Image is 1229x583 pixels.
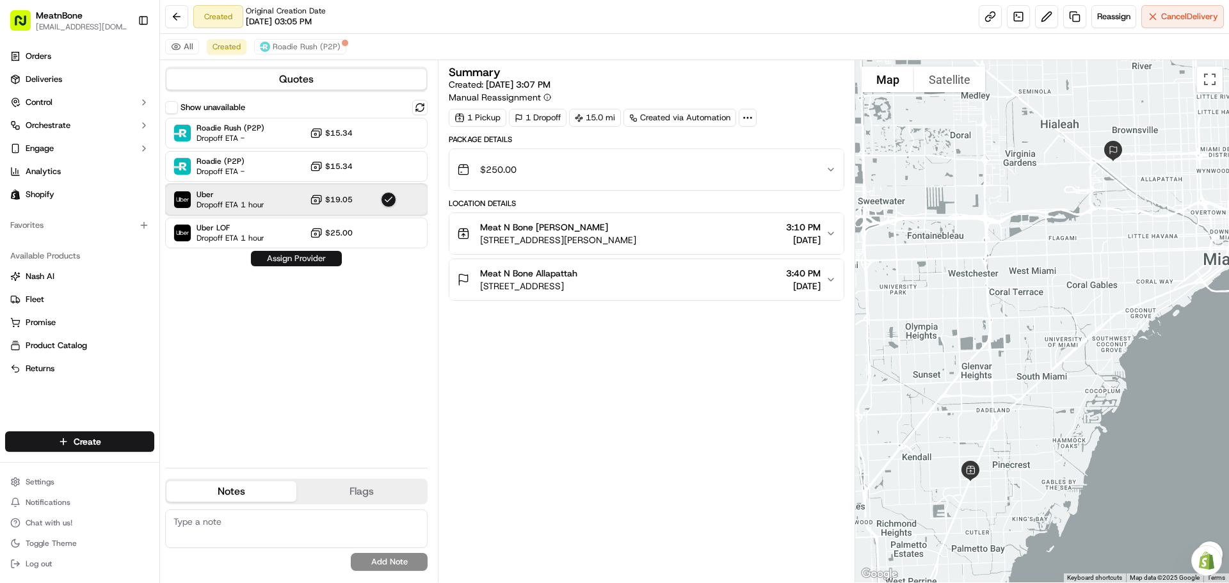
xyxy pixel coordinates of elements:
[480,221,608,234] span: Meat N Bone [PERSON_NAME]
[480,163,517,176] span: $250.00
[26,271,54,282] span: Nash AI
[8,246,103,269] a: 📗Knowledge Base
[858,566,901,582] a: Open this area in Google Maps (opens a new window)
[181,102,245,113] label: Show unavailable
[449,67,501,78] h3: Summary
[10,294,149,305] a: Fleet
[449,134,844,145] div: Package Details
[1197,541,1223,567] button: Map camera controls
[26,252,98,264] span: Knowledge Base
[786,234,821,246] span: [DATE]
[197,133,264,143] span: Dropoff ETA -
[5,312,154,333] button: Promise
[5,431,154,452] button: Create
[26,199,36,209] img: 1736555255976-a54dd68f-1ca7-489b-9aae-adbdc363a1c4
[480,280,577,292] span: [STREET_ADDRESS]
[914,67,985,92] button: Show satellite imagery
[26,294,44,305] span: Fleet
[786,221,821,234] span: 3:10 PM
[26,189,54,200] span: Shopify
[325,195,353,205] span: $19.05
[26,340,87,351] span: Product Catalog
[174,158,191,175] img: Roadie (P2P)
[480,234,636,246] span: [STREET_ADDRESS][PERSON_NAME]
[26,166,61,177] span: Analytics
[5,514,154,532] button: Chat with us!
[40,198,104,209] span: [PERSON_NAME]
[166,69,426,90] button: Quotes
[36,9,83,22] span: MeatnBone
[1197,67,1223,92] button: Toggle fullscreen view
[26,518,72,528] span: Chat with us!
[623,109,736,127] a: Created via Automation
[509,109,566,127] div: 1 Dropoff
[36,22,127,32] span: [EMAIL_ADDRESS][DOMAIN_NAME]
[273,42,341,52] span: Roadie Rush (P2P)
[862,67,914,92] button: Show street map
[26,120,70,131] span: Orchestrate
[213,42,241,52] span: Created
[197,233,264,243] span: Dropoff ETA 1 hour
[106,198,111,209] span: •
[13,122,36,145] img: 1736555255976-a54dd68f-1ca7-489b-9aae-adbdc363a1c4
[5,493,154,511] button: Notifications
[569,109,621,127] div: 15.0 mi
[5,555,154,573] button: Log out
[197,123,264,133] span: Roadie Rush (P2P)
[10,317,149,328] a: Promise
[127,283,155,292] span: Pylon
[26,538,77,548] span: Toggle Theme
[5,246,154,266] div: Available Products
[26,317,56,328] span: Promise
[1161,11,1218,22] span: Cancel Delivery
[26,51,51,62] span: Orders
[26,97,52,108] span: Control
[310,160,353,173] button: $15.34
[5,69,154,90] a: Deliveries
[1091,5,1136,28] button: Reassign
[207,39,246,54] button: Created
[310,227,353,239] button: $25.00
[251,251,342,266] button: Assign Provider
[13,51,233,72] p: Welcome 👋
[13,166,86,177] div: Past conversations
[449,109,506,127] div: 1 Pickup
[108,253,118,263] div: 💻
[33,83,230,96] input: Got a question? Start typing here...
[13,253,23,263] div: 📗
[197,189,264,200] span: Uber
[246,6,326,16] span: Original Creation Date
[5,335,154,356] button: Product Catalog
[786,280,821,292] span: [DATE]
[449,91,541,104] span: Manual Reassignment
[5,184,154,205] a: Shopify
[174,225,191,241] img: Uber LOF
[5,215,154,236] div: Favorites
[449,198,844,209] div: Location Details
[58,135,176,145] div: We're available if you need us!
[5,138,154,159] button: Engage
[325,128,353,138] span: $15.34
[10,340,149,351] a: Product Catalog
[1207,574,1225,581] a: Terms (opens in new tab)
[1097,11,1130,22] span: Reassign
[786,267,821,280] span: 3:40 PM
[449,78,550,91] span: Created:
[260,42,270,52] img: roadie-logo-v2.jpg
[5,289,154,310] button: Fleet
[27,122,50,145] img: 4920774857489_3d7f54699973ba98c624_72.jpg
[26,143,54,154] span: Engage
[10,271,149,282] a: Nash AI
[246,16,312,28] span: [DATE] 03:05 PM
[5,358,154,379] button: Returns
[1141,5,1224,28] button: CancelDelivery
[74,435,101,448] span: Create
[325,228,353,238] span: $25.00
[113,198,140,209] span: [DATE]
[5,115,154,136] button: Orchestrate
[13,13,38,38] img: Nash
[166,481,296,502] button: Notes
[858,566,901,582] img: Google
[449,259,843,300] button: Meat N Bone Allapattah[STREET_ADDRESS]3:40 PM[DATE]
